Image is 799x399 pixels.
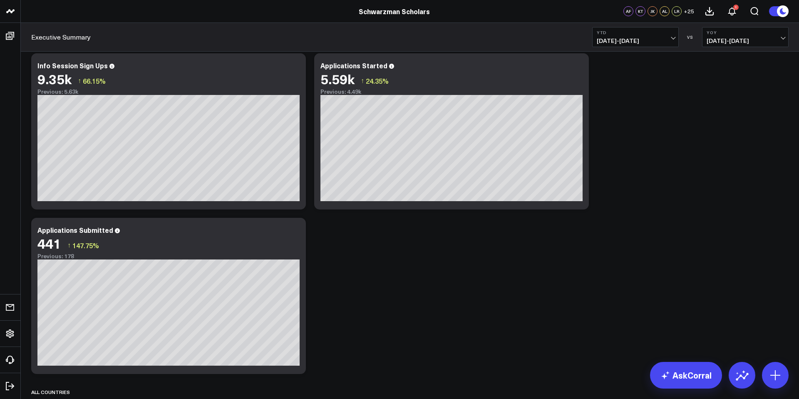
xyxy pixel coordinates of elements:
[37,61,108,70] div: Info Session Sign Ups
[597,30,674,35] b: YTD
[648,6,658,16] div: JK
[623,6,633,16] div: AF
[660,6,670,16] div: AL
[707,37,784,44] span: [DATE] - [DATE]
[31,32,91,42] a: Executive Summary
[672,6,682,16] div: LR
[67,240,71,251] span: ↑
[366,76,389,85] span: 24.35%
[37,236,61,251] div: 441
[733,5,739,10] div: 1
[361,75,364,86] span: ↑
[684,6,694,16] button: +25
[320,61,387,70] div: Applications Started
[37,225,113,234] div: Applications Submitted
[650,362,722,389] a: AskCorral
[72,241,99,250] span: 147.75%
[683,35,698,40] div: VS
[78,75,81,86] span: ↑
[37,88,300,95] div: Previous: 5.63k
[597,37,674,44] span: [DATE] - [DATE]
[359,7,430,16] a: Schwarzman Scholars
[37,71,72,86] div: 9.35k
[37,253,300,259] div: Previous: 178
[320,71,355,86] div: 5.59k
[702,27,789,47] button: YoY[DATE]-[DATE]
[592,27,679,47] button: YTD[DATE]-[DATE]
[707,30,784,35] b: YoY
[635,6,645,16] div: KT
[320,88,583,95] div: Previous: 4.49k
[83,76,106,85] span: 66.15%
[684,8,694,14] span: + 25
